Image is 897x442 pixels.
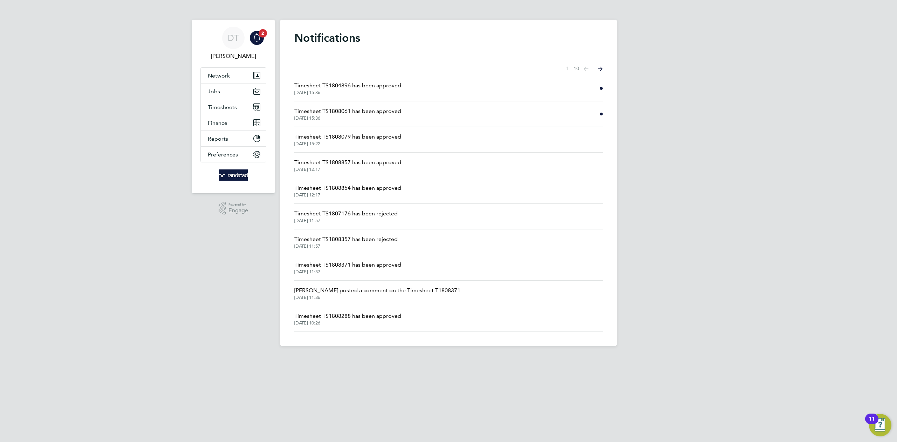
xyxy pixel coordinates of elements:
[294,192,401,198] span: [DATE] 12:17
[201,147,266,162] button: Preferences
[294,261,401,269] span: Timesheet TS1808371 has been approved
[294,261,401,275] a: Timesheet TS1808371 has been approved[DATE] 11:37
[294,107,401,121] a: Timesheet TS1808061 has been approved[DATE] 15:36
[294,31,603,45] h1: Notifications
[294,167,401,172] span: [DATE] 12:17
[294,184,401,192] span: Timesheet TS1808854 has been approved
[201,115,266,130] button: Finance
[208,88,220,95] span: Jobs
[208,120,227,126] span: Finance
[208,104,237,110] span: Timesheets
[208,151,238,158] span: Preferences
[228,208,248,214] span: Engage
[294,184,401,198] a: Timesheet TS1808854 has been approved[DATE] 12:17
[228,202,248,208] span: Powered by
[294,320,401,326] span: [DATE] 10:26
[259,29,267,38] span: 2
[294,115,401,121] span: [DATE] 15:36
[294,295,460,300] span: [DATE] 11:36
[294,133,401,147] a: Timesheet TS1808079 has been approved[DATE] 15:22
[294,235,398,249] a: Timesheet TS1808357 has been rejected[DATE] 11:57
[219,169,248,181] img: randstad-logo-retina.png
[294,243,398,249] span: [DATE] 11:57
[294,133,401,141] span: Timesheet TS1808079 has been approved
[228,33,239,42] span: DT
[294,141,401,147] span: [DATE] 15:22
[219,202,248,215] a: Powered byEngage
[294,81,401,90] span: Timesheet TS1804896 has been approved
[294,90,401,95] span: [DATE] 15:36
[294,312,401,326] a: Timesheet TS1808288 has been approved[DATE] 10:26
[294,158,401,172] a: Timesheet TS1808857 has been approved[DATE] 12:17
[208,72,230,79] span: Network
[200,169,266,181] a: Go to home page
[869,414,891,436] button: Open Resource Center, 11 new notifications
[294,218,398,223] span: [DATE] 11:57
[294,107,401,115] span: Timesheet TS1808061 has been approved
[201,99,266,115] button: Timesheets
[294,158,401,167] span: Timesheet TS1808857 has been approved
[294,286,460,295] span: [PERSON_NAME] posted a comment on the Timesheet T1808371
[192,20,275,193] nav: Main navigation
[201,131,266,146] button: Reports
[201,83,266,99] button: Jobs
[294,81,401,95] a: Timesheet TS1804896 has been approved[DATE] 15:36
[294,286,460,300] a: [PERSON_NAME] posted a comment on the Timesheet T1808371[DATE] 11:36
[200,52,266,60] span: Daniel Tisseyre
[566,65,579,72] span: 1 - 10
[200,27,266,60] a: DT[PERSON_NAME]
[208,135,228,142] span: Reports
[294,235,398,243] span: Timesheet TS1808357 has been rejected
[294,209,398,223] a: Timesheet TS1807176 has been rejected[DATE] 11:57
[250,27,264,49] a: 2
[294,312,401,320] span: Timesheet TS1808288 has been approved
[294,269,401,275] span: [DATE] 11:37
[566,62,603,76] nav: Select page of notifications list
[869,419,875,428] div: 11
[201,68,266,83] button: Network
[294,209,398,218] span: Timesheet TS1807176 has been rejected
